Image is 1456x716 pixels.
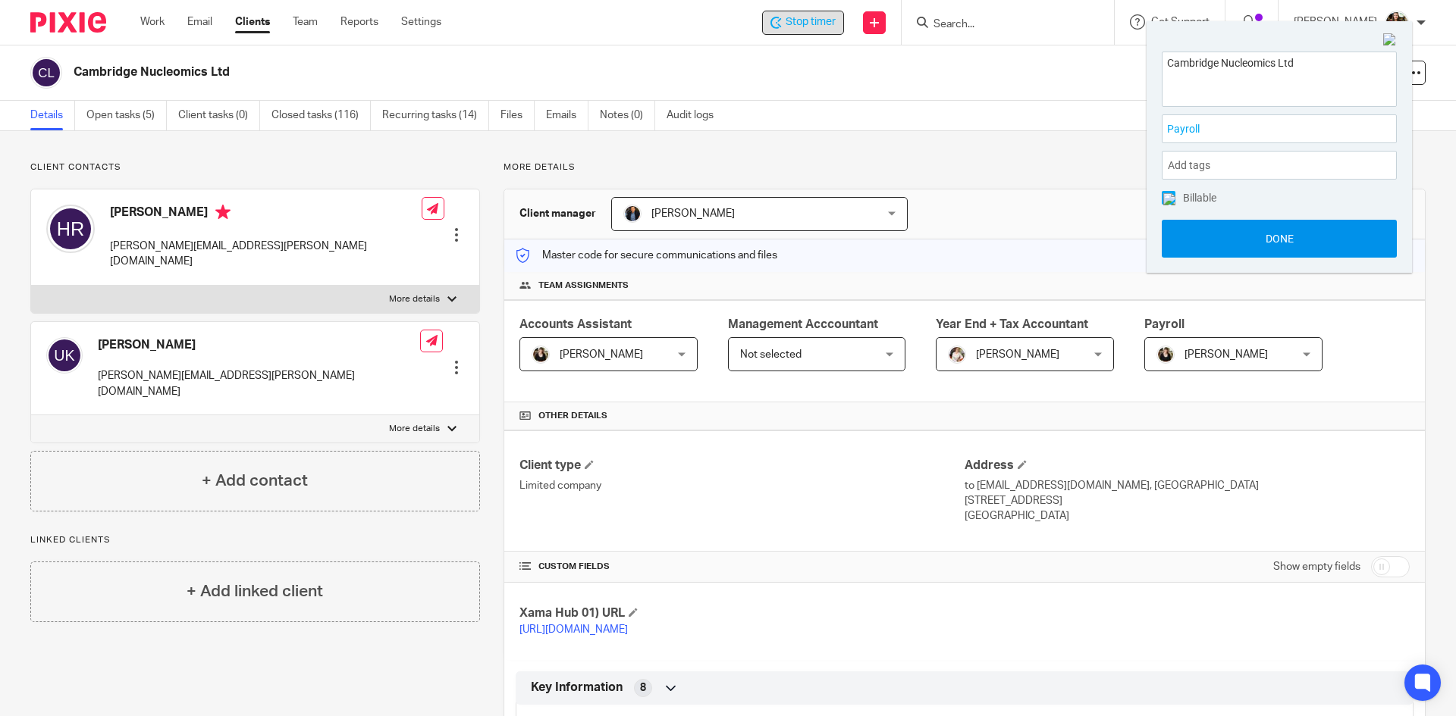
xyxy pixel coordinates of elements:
[965,458,1410,474] h4: Address
[932,18,1068,32] input: Search
[519,561,965,573] h4: CUSTOM FIELDS
[1383,33,1397,47] img: Close
[976,349,1059,360] span: [PERSON_NAME]
[1144,318,1185,330] span: Payroll
[500,101,535,130] a: Files
[1183,192,1216,203] span: Billable
[728,318,878,330] span: Management Acccountant
[519,458,965,474] h4: Client type
[965,493,1410,508] p: [STREET_ADDRESS]
[532,345,550,364] img: Helen%20Campbell.jpeg
[640,680,646,696] span: 8
[178,101,260,130] a: Client tasks (0)
[98,337,420,353] h4: [PERSON_NAME]
[1385,11,1409,35] img: MaxAcc_Sep21_ElliDeanPhoto_030.jpg
[965,508,1410,524] p: [GEOGRAPHIC_DATA]
[538,410,607,422] span: Other details
[389,423,440,435] p: More details
[1151,17,1210,27] span: Get Support
[401,14,441,30] a: Settings
[519,318,632,330] span: Accounts Assistant
[235,14,270,30] a: Clients
[1273,559,1360,574] label: Show empty fields
[516,248,777,263] p: Master code for secure communications and files
[187,14,212,30] a: Email
[1294,14,1377,30] p: [PERSON_NAME]
[519,624,628,635] a: [URL][DOMAIN_NAME]
[546,101,588,130] a: Emails
[1163,52,1396,102] textarea: Cambridge Nucleomics Ltd
[538,280,629,292] span: Team assignments
[1163,193,1175,205] img: checked.png
[140,14,165,30] a: Work
[1162,220,1397,258] button: Done
[786,14,836,30] span: Stop timer
[948,345,966,364] img: Kayleigh%20Henson.jpeg
[519,605,965,621] h4: Xama Hub 01) URL
[30,57,62,89] img: svg%3E
[74,64,990,80] h2: Cambridge Nucleomics Ltd
[667,101,725,130] a: Audit logs
[46,337,83,374] img: svg%3E
[651,208,735,219] span: [PERSON_NAME]
[1185,349,1268,360] span: [PERSON_NAME]
[110,205,422,224] h4: [PERSON_NAME]
[202,469,308,492] h4: + Add contact
[600,101,655,130] a: Notes (0)
[98,368,420,399] p: [PERSON_NAME][EMAIL_ADDRESS][PERSON_NAME][DOMAIN_NAME]
[271,101,371,130] a: Closed tasks (116)
[382,101,489,130] a: Recurring tasks (14)
[504,161,1426,174] p: More details
[30,534,480,546] p: Linked clients
[965,478,1410,493] p: to [EMAIL_ADDRESS][DOMAIN_NAME], [GEOGRAPHIC_DATA]
[187,580,323,603] h4: + Add linked client
[340,14,378,30] a: Reports
[30,12,106,33] img: Pixie
[86,101,167,130] a: Open tasks (5)
[936,318,1088,330] span: Year End + Tax Accountant
[1167,121,1358,137] span: Payroll
[110,239,422,270] p: [PERSON_NAME][EMAIL_ADDRESS][PERSON_NAME][DOMAIN_NAME]
[560,349,643,360] span: [PERSON_NAME]
[293,14,318,30] a: Team
[519,206,596,221] h3: Client manager
[531,680,623,696] span: Key Information
[1168,154,1218,177] span: Add tags
[762,11,844,35] div: Cambridge Nucleomics Ltd
[623,205,642,223] img: martin-hickman.jpg
[389,293,440,305] p: More details
[30,101,75,130] a: Details
[1156,345,1175,364] img: Helen%20Campbell.jpeg
[46,205,95,253] img: svg%3E
[30,161,480,174] p: Client contacts
[740,349,802,360] span: Not selected
[519,478,965,493] p: Limited company
[215,205,231,220] i: Primary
